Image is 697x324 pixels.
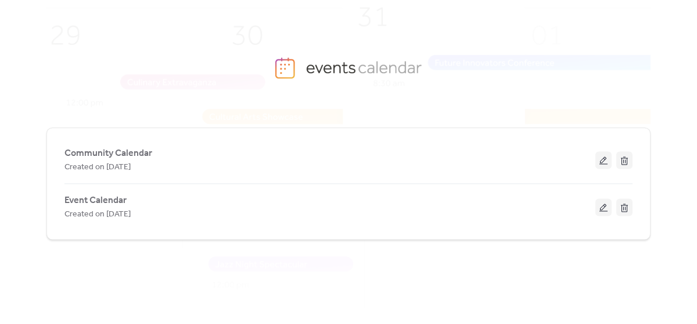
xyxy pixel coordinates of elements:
[64,208,131,222] span: Created on [DATE]
[64,161,131,175] span: Created on [DATE]
[64,150,152,156] a: Community Calendar
[64,197,127,204] a: Event Calendar
[64,194,127,208] span: Event Calendar
[64,147,152,161] span: Community Calendar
